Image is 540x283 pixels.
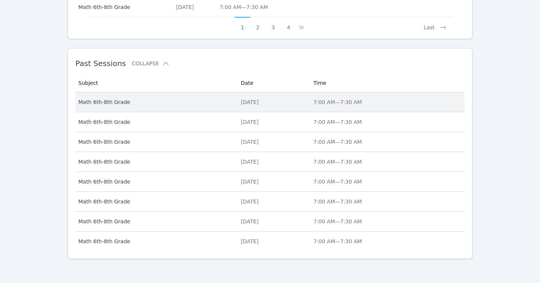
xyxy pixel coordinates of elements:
[75,74,236,92] th: Subject
[241,138,304,146] div: [DATE]
[78,238,232,245] span: Math 6th-8th Grade
[75,172,465,192] tr: Math 6th-8th Grade[DATE]7:00 AM—7:30 AM
[309,74,465,92] th: Time
[241,198,304,205] div: [DATE]
[313,199,362,205] span: 7:00 AM — 7:30 AM
[418,17,453,31] button: Last
[265,17,281,31] button: 3
[78,98,232,106] span: Math 6th-8th Grade
[78,218,232,225] span: Math 6th-8th Grade
[313,238,362,244] span: 7:00 AM — 7:30 AM
[241,218,304,225] div: [DATE]
[241,98,304,106] div: [DATE]
[235,17,250,31] button: 1
[313,119,362,125] span: 7:00 AM — 7:30 AM
[132,60,169,67] button: Collapse
[78,178,232,185] span: Math 6th-8th Grade
[241,238,304,245] div: [DATE]
[241,158,304,166] div: [DATE]
[78,198,232,205] span: Math 6th-8th Grade
[313,99,362,105] span: 7:00 AM — 7:30 AM
[75,59,126,68] span: Past Sessions
[176,3,211,11] div: [DATE]
[236,74,309,92] th: Date
[75,192,465,212] tr: Math 6th-8th Grade[DATE]7:00 AM—7:30 AM
[313,159,362,165] span: 7:00 AM — 7:30 AM
[75,132,465,152] tr: Math 6th-8th Grade[DATE]7:00 AM—7:30 AM
[78,158,232,166] span: Math 6th-8th Grade
[250,17,265,31] button: 2
[78,3,167,11] span: Math 6th-8th Grade
[313,218,362,224] span: 7:00 AM — 7:30 AM
[75,152,465,172] tr: Math 6th-8th Grade[DATE]7:00 AM—7:30 AM
[241,118,304,126] div: [DATE]
[313,139,362,145] span: 7:00 AM — 7:30 AM
[241,178,304,185] div: [DATE]
[219,4,268,10] span: 7:00 AM — 7:30 AM
[75,112,465,132] tr: Math 6th-8th Grade[DATE]7:00 AM—7:30 AM
[281,17,296,31] button: 4
[313,179,362,185] span: 7:00 AM — 7:30 AM
[78,118,232,126] span: Math 6th-8th Grade
[75,212,465,232] tr: Math 6th-8th Grade[DATE]7:00 AM—7:30 AM
[75,232,465,251] tr: Math 6th-8th Grade[DATE]7:00 AM—7:30 AM
[75,92,465,112] tr: Math 6th-8th Grade[DATE]7:00 AM—7:30 AM
[78,138,232,146] span: Math 6th-8th Grade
